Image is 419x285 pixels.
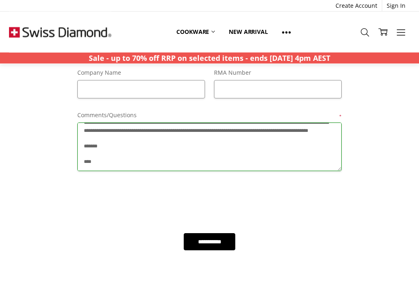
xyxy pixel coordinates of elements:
[89,53,330,63] strong: Sale - up to 70% off RRP on selected items - ends [DATE] 4pm AEST
[9,12,111,53] img: Free Shipping On Every Order
[77,69,205,78] label: Company Name
[77,111,341,120] label: Comments/Questions
[275,23,298,41] a: Show All
[214,69,341,78] label: RMA Number
[222,23,275,41] a: New arrival
[169,23,222,41] a: Cookware
[77,184,202,216] iframe: reCAPTCHA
